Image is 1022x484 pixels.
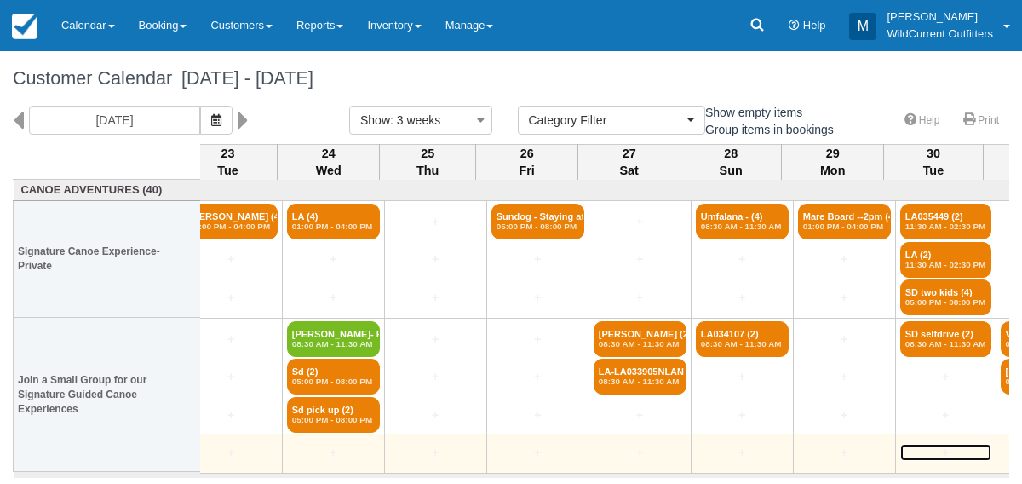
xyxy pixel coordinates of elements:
[900,368,991,386] a: +
[798,204,891,239] a: Mare Board --2pm (4)01:00 PM - 04:00 PM
[185,204,278,239] a: [PERSON_NAME] (4)01:00 PM - 04:00 PM
[389,406,482,424] a: +
[686,117,845,142] label: Group items in bookings
[185,331,278,349] a: +
[389,213,482,231] a: +
[292,222,375,232] em: 01:00 PM - 04:00 PM
[701,339,784,349] em: 08:30 AM - 11:30 AM
[491,289,584,307] a: +
[18,182,197,199] a: Canoe Adventures (40)
[349,106,492,135] button: Show: 3 weeks
[696,444,789,462] a: +
[599,339,681,349] em: 08:30 AM - 11:30 AM
[905,339,986,349] em: 08:30 AM - 11:30 AM
[287,251,380,268] a: +
[686,106,816,118] span: Show empty items
[491,331,584,349] a: +
[803,19,826,32] span: Help
[185,444,278,462] a: +
[389,251,482,268] a: +
[491,368,584,386] a: +
[476,144,578,180] th: 26 Fri
[696,251,789,268] a: +
[900,204,991,239] a: LA035449 (2)11:30 AM - 02:30 PM
[900,242,991,278] a: LA (2)11:30 AM - 02:30 PM
[696,406,789,424] a: +
[491,406,584,424] a: +
[287,321,380,357] a: [PERSON_NAME]- Pick up (2)08:30 AM - 11:30 AM
[594,321,686,357] a: [PERSON_NAME] (2)08:30 AM - 11:30 AM
[529,112,683,129] span: Category Filter
[594,289,686,307] a: +
[696,368,789,386] a: +
[178,144,277,180] th: 23 Tue
[701,222,784,232] em: 08:30 AM - 11:30 AM
[686,100,813,125] label: Show empty items
[894,108,950,133] a: Help
[389,444,482,462] a: +
[594,444,686,462] a: +
[389,331,482,349] a: +
[900,406,991,424] a: +
[884,144,983,180] th: 30 Tue
[900,444,991,462] a: +
[278,144,380,180] th: 24 Wed
[190,222,273,232] em: 01:00 PM - 04:00 PM
[798,289,891,307] a: +
[798,368,891,386] a: +
[292,377,375,387] em: 05:00 PM - 08:00 PM
[905,222,986,232] em: 11:30 AM - 02:30 PM
[803,222,886,232] em: 01:00 PM - 04:00 PM
[287,397,380,433] a: Sd pick up (2)05:00 PM - 08:00 PM
[14,318,201,472] th: Join a Small Group for our Signature Guided Canoe Experiences
[594,406,686,424] a: +
[389,368,482,386] a: +
[594,359,686,395] a: LA-LA033905NLAN - Me (2)08:30 AM - 11:30 AM
[849,13,876,40] div: M
[905,297,986,308] em: 05:00 PM - 08:00 PM
[905,260,986,270] em: 11:30 AM - 02:30 PM
[292,339,375,349] em: 08:30 AM - 11:30 AM
[686,123,847,135] span: Group items in bookings
[287,444,380,462] a: +
[12,14,37,39] img: checkfront-main-nav-mini-logo.png
[497,222,579,232] em: 05:00 PM - 08:00 PM
[185,406,278,424] a: +
[491,444,584,462] a: +
[696,289,789,307] a: +
[185,289,278,307] a: +
[13,68,1009,89] h1: Customer Calendar
[360,113,390,127] span: Show
[594,213,686,231] a: +
[887,26,993,43] p: WildCurrent Outfitters
[594,251,686,268] a: +
[287,204,380,239] a: LA (4)01:00 PM - 04:00 PM
[798,444,891,462] a: +
[491,251,584,268] a: +
[14,201,201,318] th: Signature Canoe Experience- Private
[172,67,313,89] span: [DATE] - [DATE]
[798,251,891,268] a: +
[185,368,278,386] a: +
[287,359,380,395] a: Sd (2)05:00 PM - 08:00 PM
[390,113,440,127] span: : 3 weeks
[887,9,993,26] p: [PERSON_NAME]
[782,144,884,180] th: 29 Mon
[900,321,991,357] a: SD selfdrive (2)08:30 AM - 11:30 AM
[789,20,800,32] i: Help
[696,204,789,239] a: Umfalana - (4)08:30 AM - 11:30 AM
[389,289,482,307] a: +
[518,106,705,135] button: Category Filter
[680,144,782,180] th: 28 Sun
[798,331,891,349] a: +
[578,144,680,180] th: 27 Sat
[292,415,375,425] em: 05:00 PM - 08:00 PM
[287,289,380,307] a: +
[491,204,584,239] a: Sundog - Staying at (6)05:00 PM - 08:00 PM
[696,321,789,357] a: LA034107 (2)08:30 AM - 11:30 AM
[900,279,991,315] a: SD two kids (4)05:00 PM - 08:00 PM
[185,251,278,268] a: +
[798,406,891,424] a: +
[380,144,476,180] th: 25 Thu
[953,108,1009,133] a: Print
